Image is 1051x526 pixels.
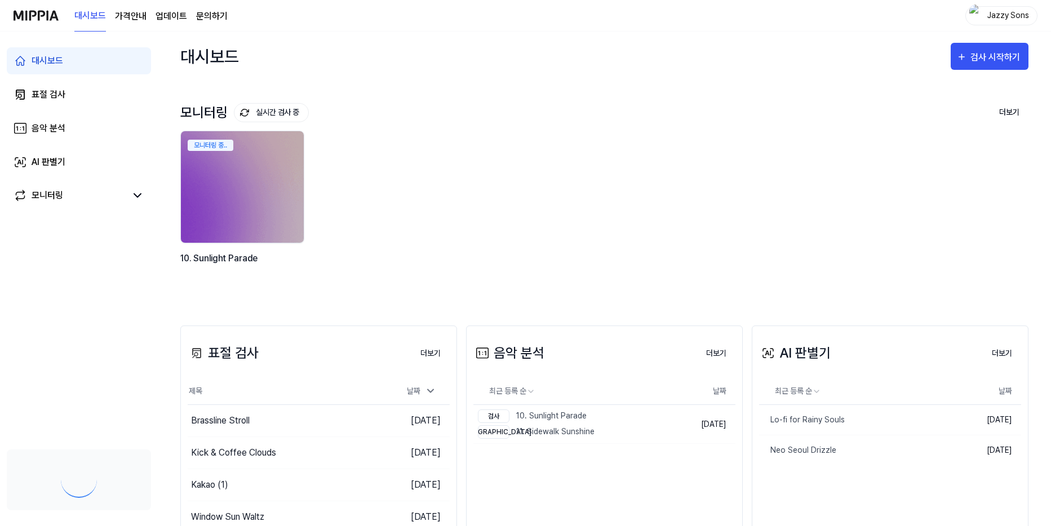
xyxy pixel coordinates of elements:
button: 더보기 [411,342,450,365]
td: [DATE] [384,405,450,437]
div: 검사 [478,409,509,423]
th: 날짜 [956,378,1021,405]
div: 날짜 [402,382,441,400]
div: Window Sun Waltz [191,510,264,524]
a: 업데이트 [156,10,187,23]
th: 제목 [188,378,384,405]
div: Lo-fi for Rainy Souls [759,414,845,426]
a: 표절 검사 [7,81,151,108]
a: 대시보드 [74,1,106,32]
a: 더보기 [983,341,1021,365]
button: 더보기 [697,342,735,365]
div: Kakao (1) [191,478,228,492]
div: Neo Seoul Drizzle [759,444,836,456]
div: 모니터링 [180,103,309,122]
button: 더보기 [990,101,1028,124]
td: [DATE] [384,469,450,501]
img: backgroundIamge [181,131,304,243]
div: 대시보드 [180,43,239,70]
div: AI 판별기 [759,343,831,363]
img: profile [969,5,983,27]
a: Lo-fi for Rainy Souls [759,405,956,435]
div: 표절 검사 [32,88,65,101]
a: 대시보드 [7,47,151,74]
button: 더보기 [983,342,1021,365]
div: 음악 분석 [32,122,65,135]
a: 음악 분석 [7,115,151,142]
button: profileJazzy Sons [965,6,1037,25]
a: 더보기 [411,341,450,365]
div: 검사 시작하기 [970,50,1023,65]
a: 모니터링 중..backgroundIamge10. Sunlight Parade [180,131,307,292]
button: 검사 시작하기 [951,43,1028,70]
td: [DATE] [683,405,735,444]
a: 더보기 [697,341,735,365]
div: 대시보드 [32,54,63,68]
th: 날짜 [683,378,735,405]
div: 모니터링 중.. [188,140,233,151]
div: 표절 검사 [188,343,259,363]
button: 가격안내 [115,10,147,23]
a: 모니터링 [14,189,126,202]
td: [DATE] [384,437,450,469]
a: 검사10. Sunlight Parade[DEMOGRAPHIC_DATA]11. Sidewalk Sunshine [473,405,683,443]
td: [DATE] [956,435,1021,466]
button: 실시간 검사 중 [234,103,309,122]
img: monitoring Icon [240,108,249,117]
div: 모니터링 [32,189,63,202]
div: 음악 분석 [473,343,544,363]
td: [DATE] [956,405,1021,435]
div: Brassline Stroll [191,414,250,427]
div: 11. Sidewalk Sunshine [478,425,595,439]
div: Jazzy Sons [986,9,1030,21]
a: AI 판별기 [7,149,151,176]
a: 문의하기 [196,10,228,23]
div: 10. Sunlight Parade [478,409,595,423]
div: AI 판별기 [32,155,65,169]
div: Kick & Coffee Clouds [191,446,276,460]
div: 10. Sunlight Parade [180,251,307,280]
a: Neo Seoul Drizzle [759,435,956,465]
div: [DEMOGRAPHIC_DATA] [478,425,509,439]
